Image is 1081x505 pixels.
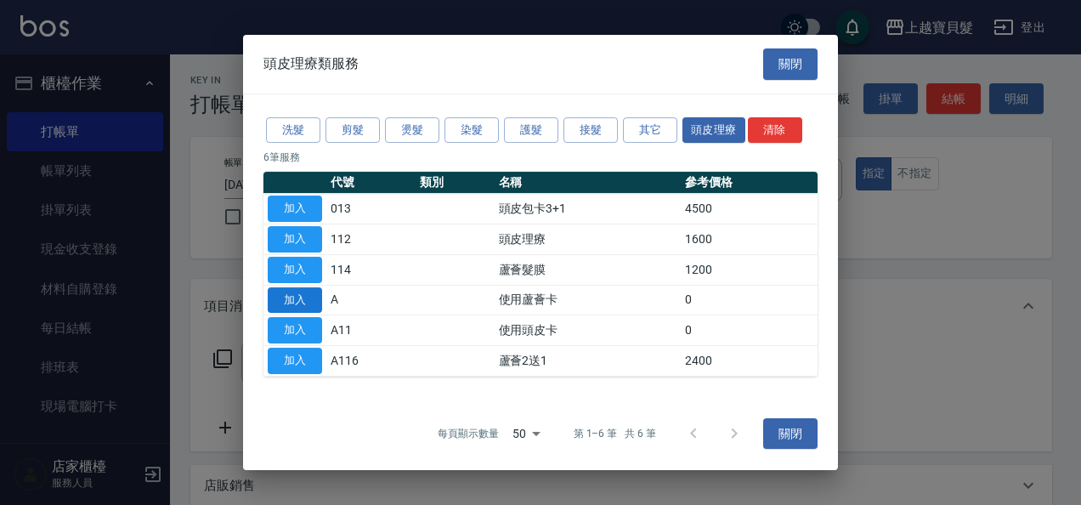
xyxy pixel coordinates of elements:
td: 0 [681,285,818,315]
p: 第 1–6 筆 共 6 筆 [574,426,656,441]
button: 加入 [268,196,322,222]
button: 剪髮 [325,117,380,144]
td: 114 [326,254,416,285]
p: 6 筆服務 [263,150,818,165]
td: 1200 [681,254,818,285]
button: 頭皮理療 [682,117,745,144]
td: 頭皮包卡3+1 [495,194,681,224]
td: 4500 [681,194,818,224]
button: 加入 [268,348,322,374]
td: 1600 [681,224,818,255]
button: 接髮 [563,117,618,144]
td: 蘆薈髮膜 [495,254,681,285]
button: 關閉 [763,48,818,80]
th: 參考價格 [681,172,818,194]
td: A11 [326,315,416,346]
button: 染髮 [444,117,499,144]
td: 013 [326,194,416,224]
td: A [326,285,416,315]
td: 2400 [681,346,818,377]
button: 護髮 [504,117,558,144]
span: 頭皮理療類服務 [263,55,359,72]
td: 0 [681,315,818,346]
td: 使用頭皮卡 [495,315,681,346]
button: 清除 [748,117,802,144]
button: 洗髮 [266,117,320,144]
button: 加入 [268,226,322,252]
td: A116 [326,346,416,377]
th: 代號 [326,172,416,194]
button: 加入 [268,317,322,343]
button: 加入 [268,287,322,314]
td: 頭皮理療 [495,224,681,255]
div: 50 [506,411,546,457]
button: 其它 [623,117,677,144]
button: 關閉 [763,418,818,450]
td: 使用蘆薈卡 [495,285,681,315]
button: 燙髮 [385,117,439,144]
th: 類別 [416,172,495,194]
p: 每頁顯示數量 [438,426,499,441]
td: 蘆薈2送1 [495,346,681,377]
button: 加入 [268,257,322,283]
td: 112 [326,224,416,255]
th: 名稱 [495,172,681,194]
